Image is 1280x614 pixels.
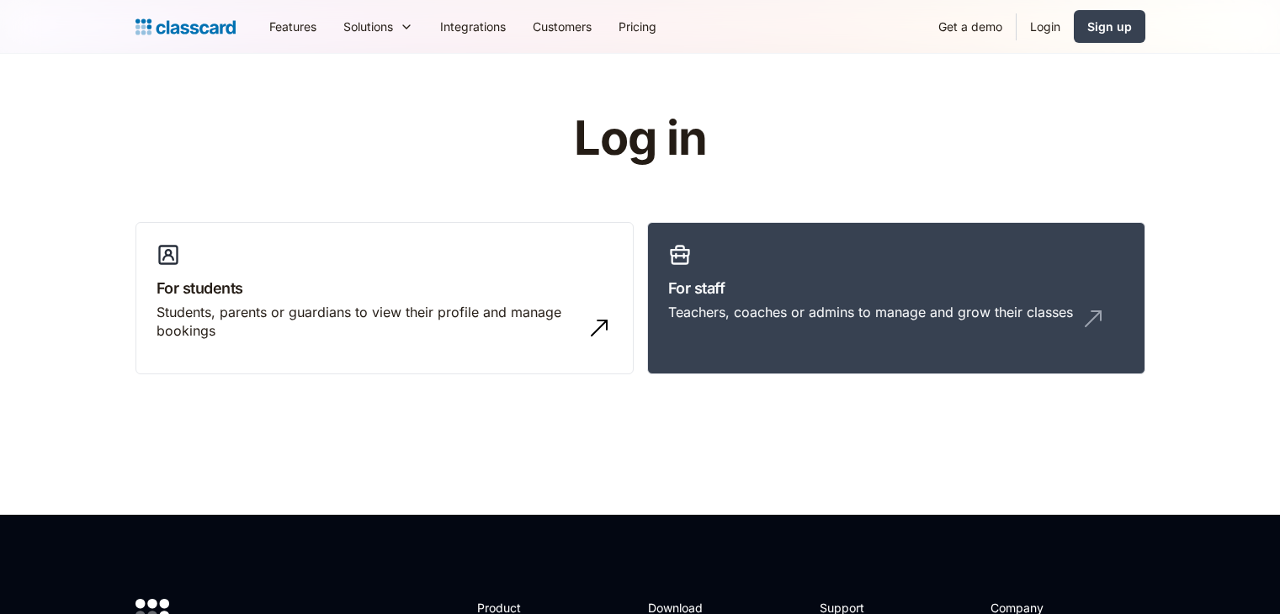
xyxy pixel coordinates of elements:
[157,303,579,341] div: Students, parents or guardians to view their profile and manage bookings
[1087,18,1132,35] div: Sign up
[343,18,393,35] div: Solutions
[157,277,613,299] h3: For students
[373,113,907,165] h1: Log in
[256,8,330,45] a: Features
[1017,8,1074,45] a: Login
[925,8,1016,45] a: Get a demo
[427,8,519,45] a: Integrations
[135,222,634,375] a: For studentsStudents, parents or guardians to view their profile and manage bookings
[1074,10,1145,43] a: Sign up
[135,15,236,39] a: home
[647,222,1145,375] a: For staffTeachers, coaches or admins to manage and grow their classes
[668,303,1073,321] div: Teachers, coaches or admins to manage and grow their classes
[605,8,670,45] a: Pricing
[330,8,427,45] div: Solutions
[668,277,1124,299] h3: For staff
[519,8,605,45] a: Customers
